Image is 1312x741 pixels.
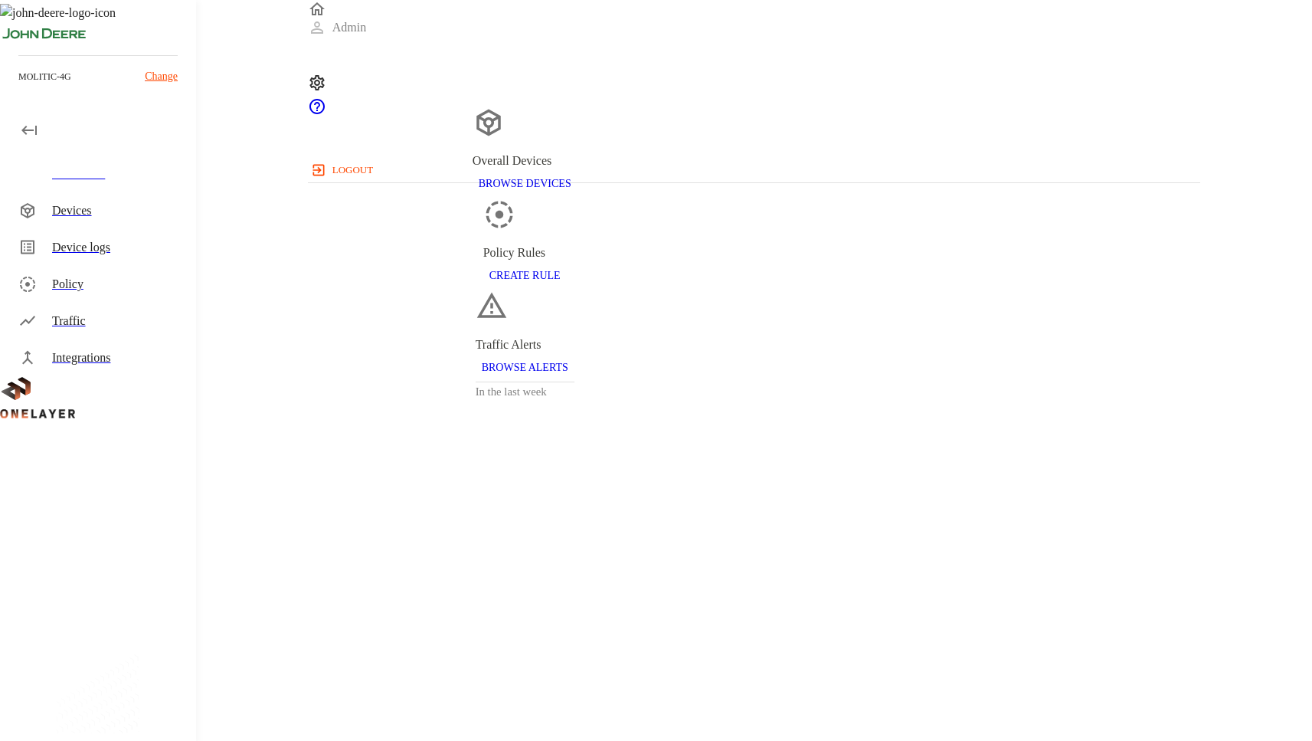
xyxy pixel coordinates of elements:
button: BROWSE DEVICES [473,170,577,198]
a: BROWSE DEVICES [473,176,577,189]
div: Policy Rules [483,244,567,262]
span: Support Portal [308,105,326,118]
div: Traffic Alerts [476,336,574,354]
button: CREATE RULE [483,262,567,290]
button: BROWSE ALERTS [476,354,574,382]
a: onelayer-support [308,105,326,118]
a: logout [308,158,1201,182]
p: Admin [332,18,366,37]
h3: In the last week [476,382,574,402]
a: CREATE RULE [483,268,567,281]
button: logout [308,158,379,182]
a: BROWSE ALERTS [476,360,574,373]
